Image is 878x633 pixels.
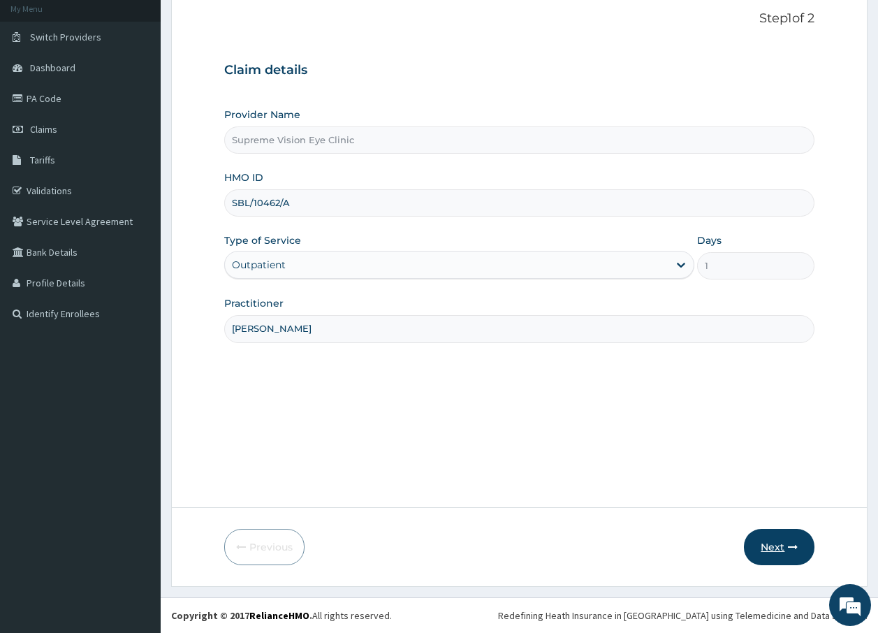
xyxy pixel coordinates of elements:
div: Chat with us now [73,78,235,96]
img: d_794563401_company_1708531726252_794563401 [26,70,57,105]
div: Redefining Heath Insurance in [GEOGRAPHIC_DATA] using Telemedicine and Data Science! [498,609,868,623]
input: Enter HMO ID [224,189,815,217]
span: We're online! [81,176,193,317]
footer: All rights reserved. [161,597,878,633]
div: Outpatient [232,258,286,272]
div: Minimize live chat window [229,7,263,41]
span: Claims [30,123,57,136]
label: Practitioner [224,296,284,310]
textarea: Type your message and hit 'Enter' [7,381,266,430]
span: Switch Providers [30,31,101,43]
label: Provider Name [224,108,300,122]
span: Tariffs [30,154,55,166]
h3: Claim details [224,63,815,78]
p: Step 1 of 2 [224,11,815,27]
label: Days [697,233,722,247]
a: RelianceHMO [249,609,309,622]
label: HMO ID [224,170,263,184]
input: Enter Name [224,315,815,342]
span: Dashboard [30,61,75,74]
button: Next [744,529,814,565]
strong: Copyright © 2017 . [171,609,312,622]
label: Type of Service [224,233,301,247]
button: Previous [224,529,305,565]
